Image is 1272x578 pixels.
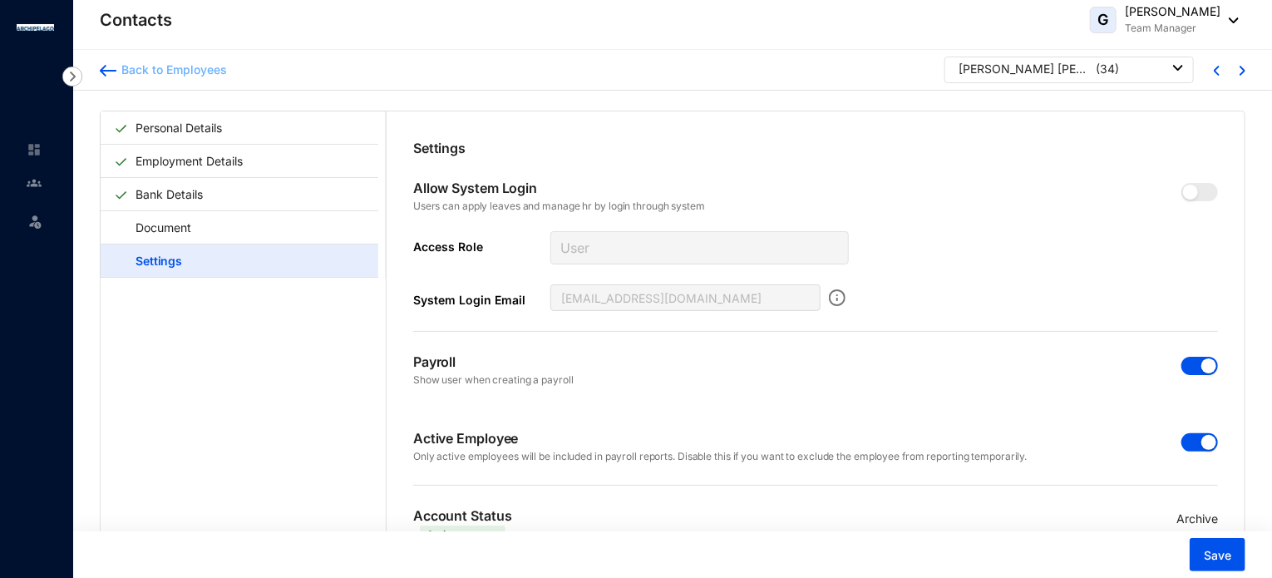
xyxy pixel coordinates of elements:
[413,284,550,311] label: System Login Email
[413,448,1028,465] p: Only active employees will be included in payroll reports. Disable this if you want to exclude th...
[129,144,249,178] a: Employment Details
[959,61,1092,77] div: [PERSON_NAME] [PERSON_NAME]
[116,62,227,78] div: Back to Employees
[100,65,116,77] img: arrow-backward-blue.96c47016eac47e06211658234db6edf5.svg
[1214,66,1220,76] img: chevron-left-blue.0fda5800d0a05439ff8ddef8047136d5.svg
[62,67,82,86] img: nav-icon-right.af6afadce00d159da59955279c43614e.svg
[413,372,574,388] p: Show user when creating a payroll
[27,175,42,190] img: people-unselected.118708e94b43a90eceab.svg
[129,111,229,145] a: Personal Details
[114,210,197,245] a: Document
[1125,3,1220,20] p: [PERSON_NAME]
[413,506,512,542] p: Account Status
[100,62,227,78] a: Back to Employees
[1125,20,1220,37] p: Team Manager
[1096,61,1119,77] p: ( 34 )
[550,284,821,311] input: System Login Email
[13,133,53,166] li: Home
[114,244,188,278] a: Settings
[426,526,456,541] p: Active
[1173,65,1183,71] img: dropdown-black.8e83cc76930a90b1a4fdb6d089b7bf3a.svg
[13,166,53,200] li: Contacts
[829,284,846,311] img: info.ad751165ce926853d1d36026adaaebbf.svg
[27,213,43,230] img: leave-unselected.2934df6273408c3f84d9.svg
[27,142,42,157] img: home-unselected.a29eae3204392db15eaf.svg
[413,198,705,231] p: Users can apply leaves and manage hr by login through system
[413,178,705,231] p: Allow System Login
[1190,538,1245,571] button: Save
[413,428,1028,465] p: Active Employee
[413,231,550,258] label: Access Role
[1220,17,1239,23] img: dropdown-black.8e83cc76930a90b1a4fdb6d089b7bf3a.svg
[413,138,1218,158] p: Settings
[1240,66,1245,76] img: chevron-right-blue.16c49ba0fe93ddb13f341d83a2dbca89.svg
[129,177,210,211] a: Bank Details
[17,24,54,31] img: logo
[1204,547,1231,564] span: Save
[1098,12,1109,27] span: G
[1176,510,1218,528] p: Archive
[413,352,574,388] p: Payroll
[100,8,172,32] p: Contacts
